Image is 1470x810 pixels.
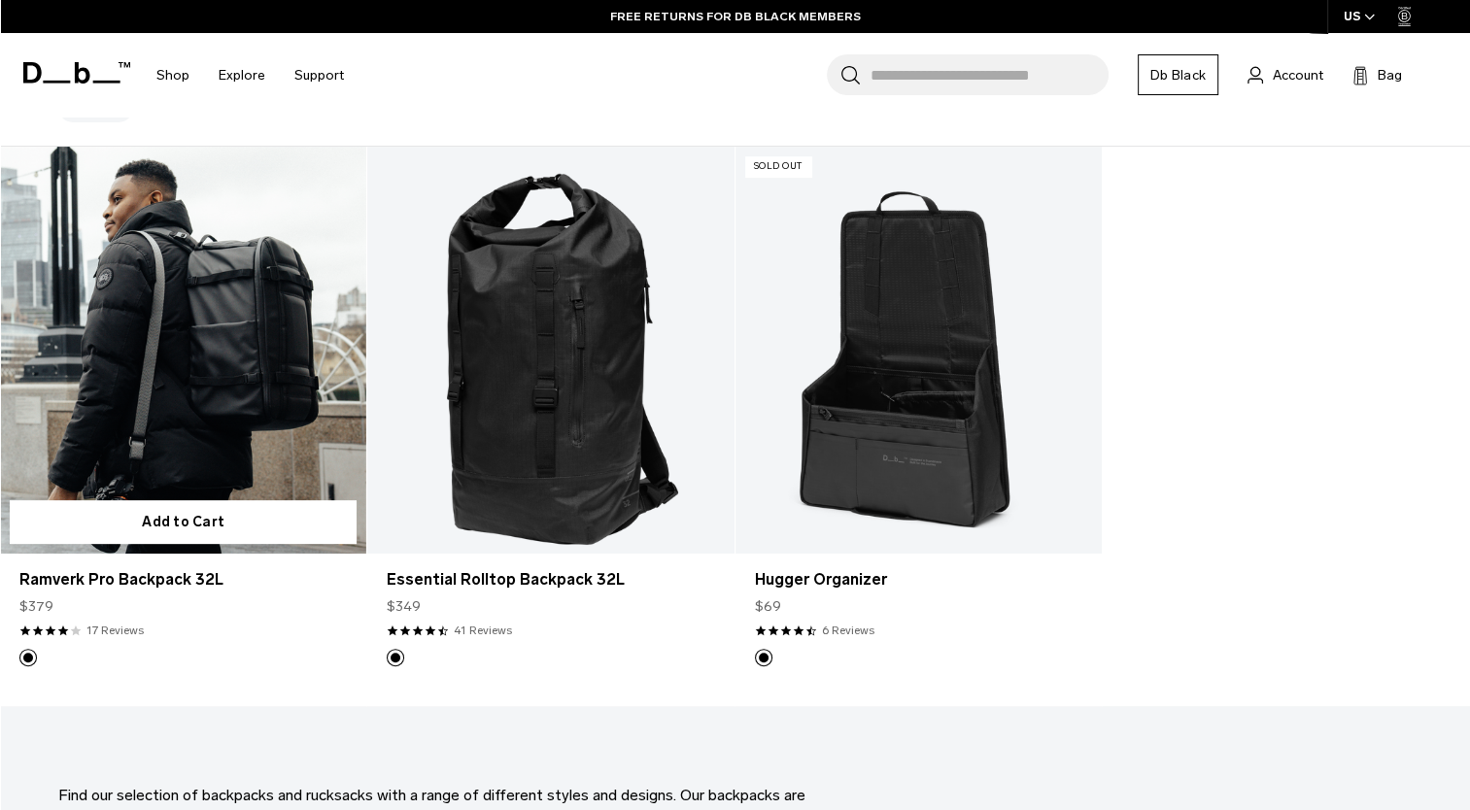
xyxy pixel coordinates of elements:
p: Sold Out [745,156,811,177]
a: 17 reviews [86,622,144,639]
span: $379 [19,596,53,617]
a: Essential Rolltop Backpack 32L [387,568,714,591]
a: Hugger Organizer [735,147,1102,554]
a: Essential Rolltop Backpack 32L [367,147,734,554]
a: 41 reviews [454,622,512,639]
span: Bag [1378,65,1402,85]
span: $349 [387,596,421,617]
a: FREE RETURNS FOR DB BLACK MEMBERS [610,8,861,25]
button: Black Out [19,649,37,666]
nav: Main Navigation [142,33,359,118]
a: Hugger Organizer [755,568,1082,591]
button: Bag [1352,63,1402,86]
a: Explore [219,41,265,110]
span: Account [1273,65,1323,85]
button: Black Out [755,649,772,666]
span: $69 [755,596,781,617]
a: Db Black [1138,54,1218,95]
a: Ramverk Pro Backpack 32L [19,568,347,591]
a: 6 reviews [822,622,874,639]
a: Account [1248,63,1323,86]
a: Support [294,41,344,110]
button: Add to Cart [10,500,357,544]
button: Black Out [387,649,404,666]
a: Shop [156,41,189,110]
